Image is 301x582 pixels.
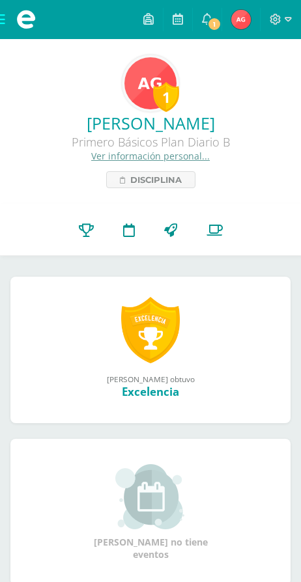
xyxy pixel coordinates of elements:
[115,464,186,529] img: event_small.png
[85,464,216,561] div: [PERSON_NAME] no tiene eventos
[10,112,291,134] a: [PERSON_NAME]
[207,17,222,31] span: 1
[106,171,195,188] a: Disciplina
[153,82,179,112] div: 1
[91,150,210,162] a: Ver información personal...
[23,374,278,384] div: [PERSON_NAME] obtuvo
[23,384,278,399] div: Excelencia
[10,134,291,150] div: Primero Básicos Plan Diario B
[124,57,177,109] img: d06ca8f764aedd1e407568c6bcc30d98.png
[130,172,182,187] span: Disciplina
[231,10,251,29] img: d91f9285f26de701cbe520ecbdca7608.png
